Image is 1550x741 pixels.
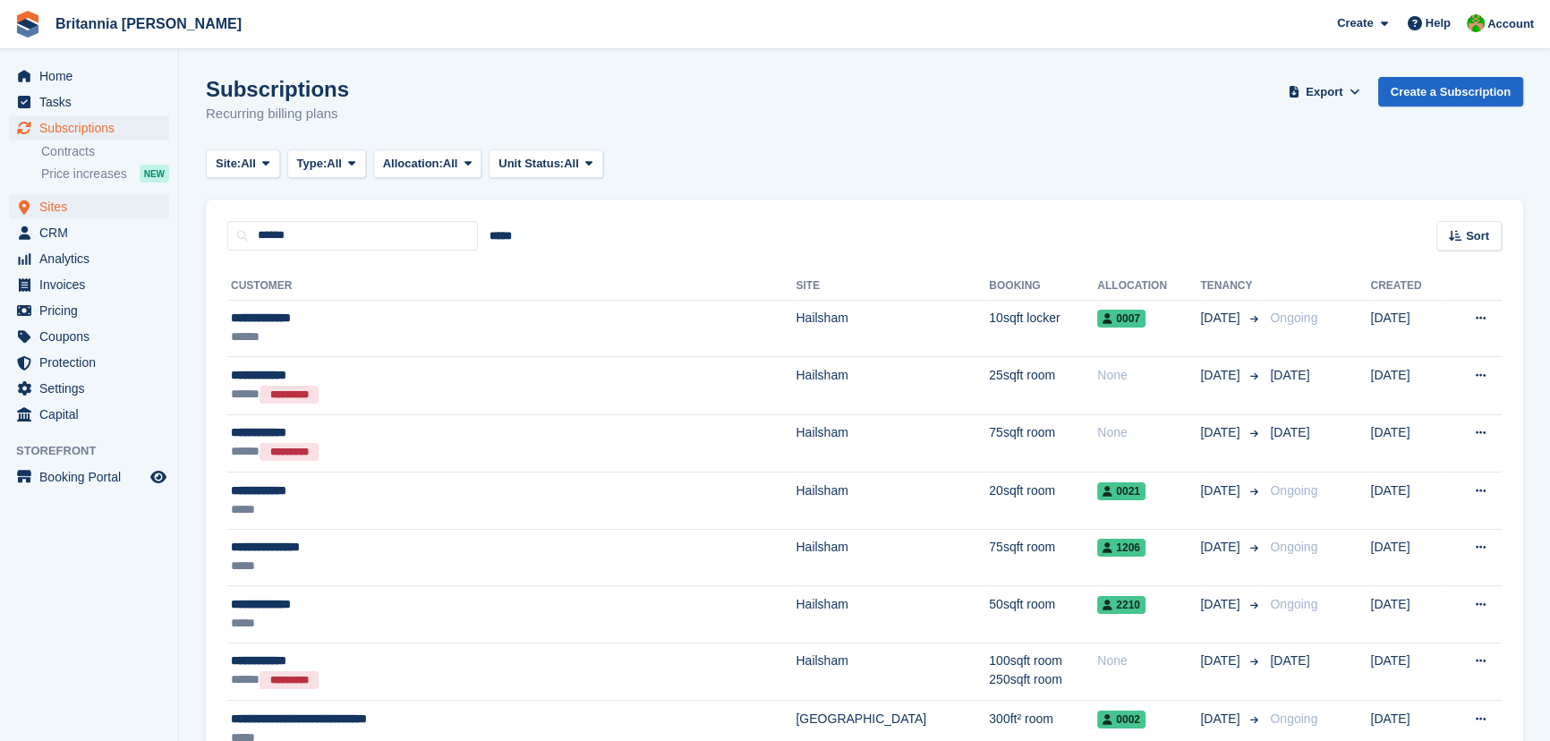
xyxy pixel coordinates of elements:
[1200,423,1243,442] span: [DATE]
[564,155,579,173] span: All
[796,414,989,472] td: Hailsham
[9,89,169,115] a: menu
[297,155,328,173] span: Type:
[1370,272,1446,301] th: Created
[1270,425,1309,439] span: [DATE]
[39,64,147,89] span: Home
[989,357,1097,414] td: 25sqft room
[796,529,989,586] td: Hailsham
[1285,77,1364,106] button: Export
[9,64,169,89] a: menu
[1270,483,1317,498] span: Ongoing
[1306,83,1342,101] span: Export
[989,472,1097,529] td: 20sqft room
[796,357,989,414] td: Hailsham
[1200,366,1243,385] span: [DATE]
[9,272,169,297] a: menu
[1097,366,1200,385] div: None
[989,643,1097,700] td: 100sqft room 250sqft room
[287,149,366,179] button: Type: All
[1270,653,1309,668] span: [DATE]
[489,149,602,179] button: Unit Status: All
[41,143,169,160] a: Contracts
[1370,357,1446,414] td: [DATE]
[1097,423,1200,442] div: None
[1200,652,1243,670] span: [DATE]
[9,464,169,490] a: menu
[39,272,147,297] span: Invoices
[1097,652,1200,670] div: None
[41,164,169,183] a: Price increases NEW
[16,442,178,460] span: Storefront
[39,115,147,141] span: Subscriptions
[148,466,169,488] a: Preview store
[1426,14,1451,32] span: Help
[206,104,349,124] p: Recurring billing plans
[39,402,147,427] span: Capital
[989,272,1097,301] th: Booking
[1467,14,1485,32] img: Wendy Thorp
[989,586,1097,643] td: 50sqft room
[373,149,482,179] button: Allocation: All
[1270,368,1309,382] span: [DATE]
[48,9,249,38] a: Britannia [PERSON_NAME]
[1200,538,1243,557] span: [DATE]
[39,89,147,115] span: Tasks
[1097,596,1145,614] span: 2210
[9,350,169,375] a: menu
[9,324,169,349] a: menu
[796,472,989,529] td: Hailsham
[39,376,147,401] span: Settings
[1097,272,1200,301] th: Allocation
[1370,529,1446,586] td: [DATE]
[39,246,147,271] span: Analytics
[1378,77,1523,106] a: Create a Subscription
[1200,595,1243,614] span: [DATE]
[39,350,147,375] span: Protection
[14,11,41,38] img: stora-icon-8386f47178a22dfd0bd8f6a31ec36ba5ce8667c1dd55bd0f319d3a0aa187defe.svg
[39,464,147,490] span: Booking Portal
[1487,15,1534,33] span: Account
[9,115,169,141] a: menu
[1466,227,1489,245] span: Sort
[39,298,147,323] span: Pricing
[1370,300,1446,357] td: [DATE]
[1270,311,1317,325] span: Ongoing
[1370,472,1446,529] td: [DATE]
[1370,586,1446,643] td: [DATE]
[9,402,169,427] a: menu
[206,77,349,101] h1: Subscriptions
[39,194,147,219] span: Sites
[140,165,169,183] div: NEW
[383,155,443,173] span: Allocation:
[241,155,256,173] span: All
[39,220,147,245] span: CRM
[41,166,127,183] span: Price increases
[989,529,1097,586] td: 75sqft room
[796,586,989,643] td: Hailsham
[1097,539,1145,557] span: 1206
[216,155,241,173] span: Site:
[1200,272,1263,301] th: Tenancy
[39,324,147,349] span: Coupons
[989,414,1097,472] td: 75sqft room
[327,155,342,173] span: All
[1270,711,1317,726] span: Ongoing
[1370,414,1446,472] td: [DATE]
[9,298,169,323] a: menu
[1370,643,1446,700] td: [DATE]
[9,194,169,219] a: menu
[1200,309,1243,328] span: [DATE]
[498,155,564,173] span: Unit Status:
[206,149,280,179] button: Site: All
[1270,540,1317,554] span: Ongoing
[1270,597,1317,611] span: Ongoing
[1097,310,1145,328] span: 0007
[1200,710,1243,728] span: [DATE]
[1200,481,1243,500] span: [DATE]
[796,300,989,357] td: Hailsham
[9,376,169,401] a: menu
[1097,482,1145,500] span: 0021
[796,643,989,700] td: Hailsham
[796,272,989,301] th: Site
